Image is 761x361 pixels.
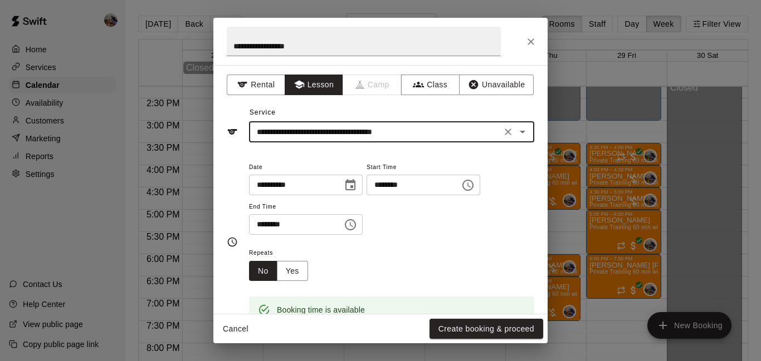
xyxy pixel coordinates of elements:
span: Service [250,108,276,116]
button: Yes [277,261,308,281]
button: Cancel [218,319,253,339]
span: Repeats [249,246,317,261]
button: Unavailable [459,75,534,95]
button: Open [515,124,530,140]
svg: Service [227,126,238,137]
button: Class [401,75,460,95]
button: No [249,261,277,281]
span: Date [249,160,363,175]
span: Start Time [367,160,480,175]
button: Rental [227,75,285,95]
svg: Timing [227,236,238,248]
button: Close [521,32,541,52]
span: End Time [249,200,363,215]
button: Choose time, selected time is 6:00 PM [339,214,362,236]
div: Booking time is available [277,300,365,320]
span: Camps can only be created in the Services page [343,75,402,95]
button: Create booking & proceed [430,319,543,339]
div: outlined button group [249,261,308,281]
button: Choose time, selected time is 5:00 PM [457,174,479,196]
button: Choose date, selected date is Aug 28, 2025 [339,174,362,196]
button: Clear [500,124,516,140]
button: Lesson [285,75,343,95]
